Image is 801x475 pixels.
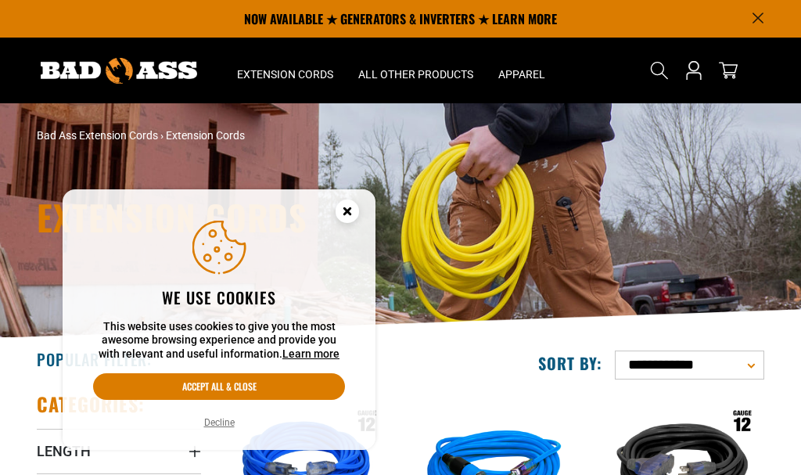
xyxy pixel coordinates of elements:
h1: Extension Cords [37,200,639,235]
span: Extension Cords [166,129,245,142]
summary: Search [647,58,672,83]
summary: Apparel [486,38,558,103]
p: This website uses cookies to give you the most awesome browsing experience and provide you with r... [93,320,345,362]
label: Sort by: [538,353,602,373]
a: Learn more [282,347,339,360]
summary: Extension Cords [224,38,346,103]
span: Length [37,442,91,460]
span: › [160,129,163,142]
button: Decline [199,415,239,430]
span: All Other Products [358,67,473,81]
button: Accept all & close [93,373,345,400]
img: Bad Ass Extension Cords [41,58,197,84]
span: Apparel [498,67,545,81]
h2: Popular Filter: [37,349,152,369]
span: Extension Cords [237,67,333,81]
aside: Cookie Consent [63,189,375,451]
nav: breadcrumbs [37,128,514,144]
h2: Categories: [37,392,145,416]
a: Bad Ass Extension Cords [37,129,158,142]
h2: We use cookies [93,287,345,308]
summary: All Other Products [346,38,486,103]
summary: Length [37,429,201,473]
